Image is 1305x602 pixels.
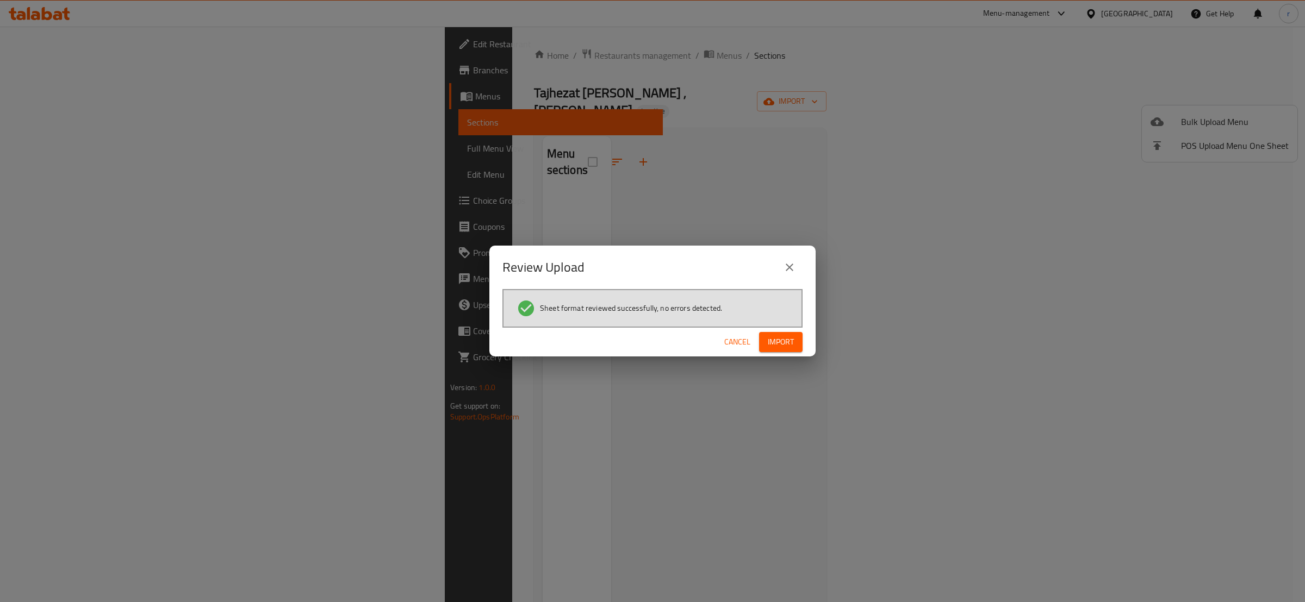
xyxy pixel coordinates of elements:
button: Cancel [720,332,755,352]
h2: Review Upload [502,259,585,276]
span: Cancel [724,335,750,349]
button: Import [759,332,803,352]
button: close [776,254,803,280]
span: Sheet format reviewed successfully, no errors detected. [540,303,722,313]
span: Import [768,335,794,349]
